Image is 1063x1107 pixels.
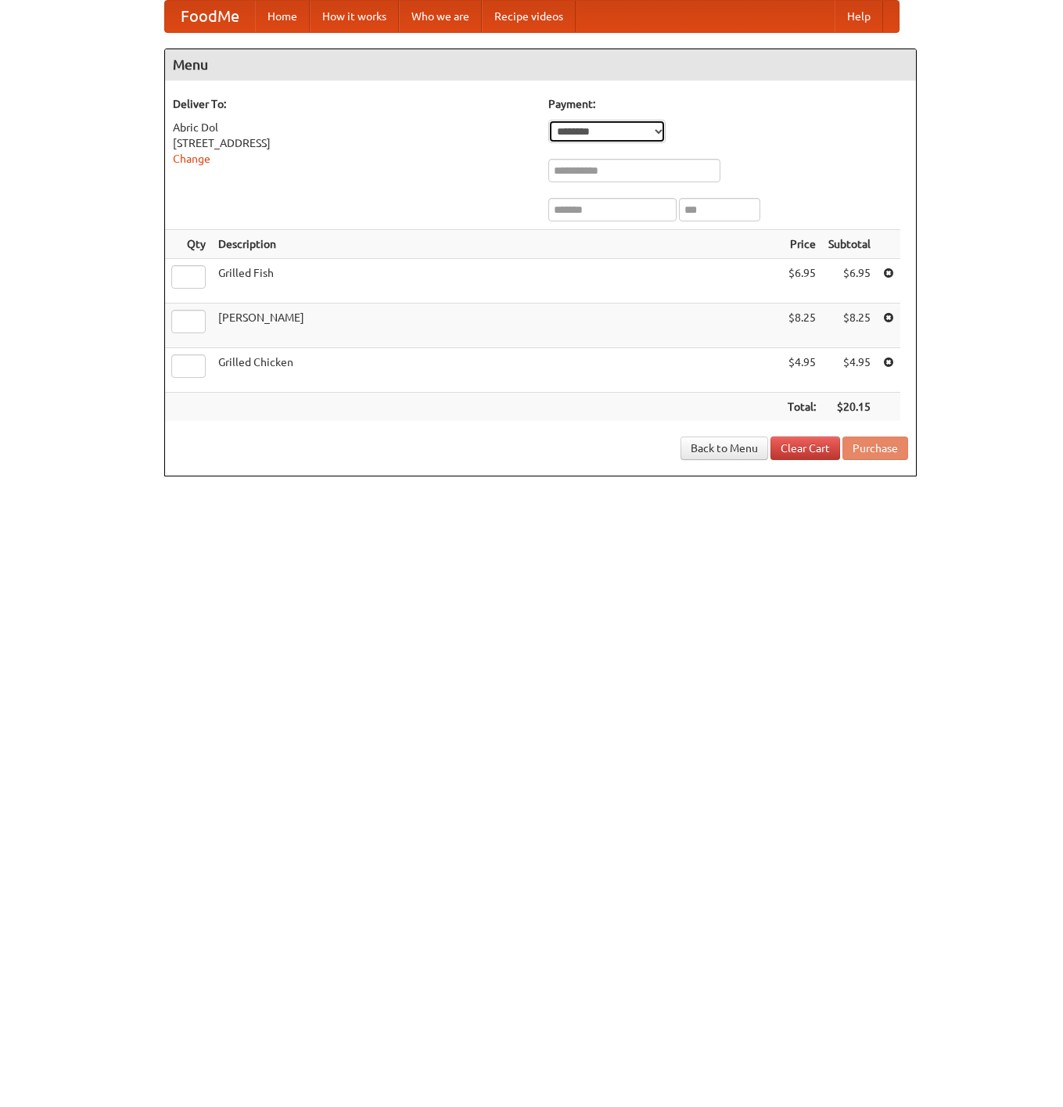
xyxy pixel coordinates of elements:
th: Subtotal [822,230,877,259]
th: Qty [165,230,212,259]
h5: Deliver To: [173,96,533,112]
h4: Menu [165,49,916,81]
td: $4.95 [781,348,822,393]
td: $8.25 [781,304,822,348]
a: Who we are [399,1,482,32]
td: $6.95 [781,259,822,304]
a: Back to Menu [681,437,768,460]
a: How it works [310,1,399,32]
div: Abric Dol [173,120,533,135]
td: $8.25 [822,304,877,348]
th: $20.15 [822,393,877,422]
div: [STREET_ADDRESS] [173,135,533,151]
a: Recipe videos [482,1,576,32]
td: $4.95 [822,348,877,393]
button: Purchase [842,437,908,460]
td: Grilled Fish [212,259,781,304]
td: Grilled Chicken [212,348,781,393]
td: $6.95 [822,259,877,304]
a: FoodMe [165,1,255,32]
th: Description [212,230,781,259]
td: [PERSON_NAME] [212,304,781,348]
a: Help [835,1,883,32]
h5: Payment: [548,96,908,112]
a: Clear Cart [770,437,840,460]
th: Price [781,230,822,259]
a: Change [173,153,210,165]
a: Home [255,1,310,32]
th: Total: [781,393,822,422]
